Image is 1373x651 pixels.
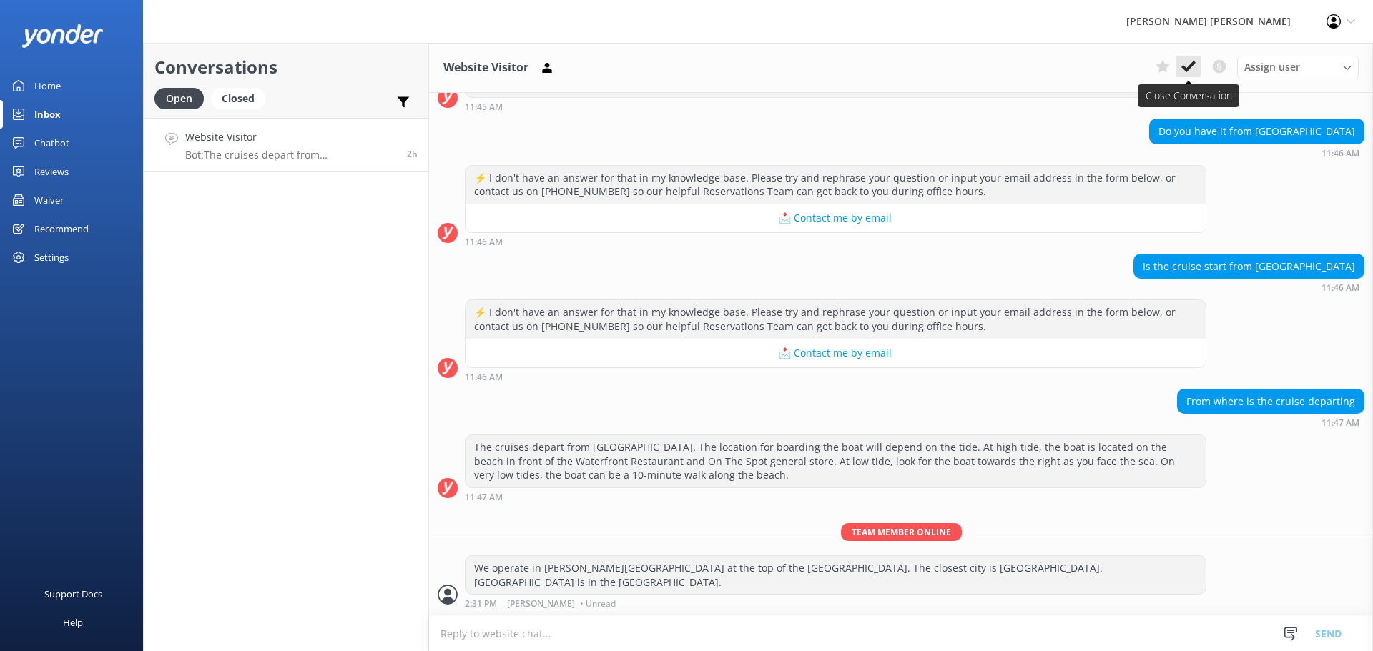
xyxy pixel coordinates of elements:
[154,88,204,109] div: Open
[34,129,69,157] div: Chatbot
[465,492,1206,502] div: Sep 30 2025 11:47am (UTC +13:00) Pacific/Auckland
[34,71,61,100] div: Home
[1322,419,1359,427] strong: 11:47 AM
[1322,149,1359,158] strong: 11:46 AM
[580,600,616,608] span: • Unread
[34,243,69,272] div: Settings
[185,129,396,145] h4: Website Visitor
[1244,59,1300,75] span: Assign user
[1134,254,1364,279] div: Is the cruise start from [GEOGRAPHIC_DATA]
[466,166,1206,204] div: ⚡ I don't have an answer for that in my knowledge base. Please try and rephrase your question or ...
[466,435,1206,487] div: The cruises depart from [GEOGRAPHIC_DATA]. The location for boarding the boat will depend on the ...
[1149,148,1364,158] div: Sep 30 2025 11:46am (UTC +13:00) Pacific/Auckland
[154,54,418,81] h2: Conversations
[507,600,575,608] span: [PERSON_NAME]
[154,90,211,106] a: Open
[1177,417,1364,427] div: Sep 30 2025 11:47am (UTC +13:00) Pacific/Auckland
[185,149,396,161] p: Bot: The cruises depart from [GEOGRAPHIC_DATA]. The location for boarding the boat will depend on...
[211,88,265,109] div: Closed
[465,237,1206,247] div: Sep 30 2025 11:46am (UTC +13:00) Pacific/Auckland
[841,523,962,541] span: Team member online
[34,214,89,243] div: Recommend
[466,556,1206,594] div: We operate in [PERSON_NAME][GEOGRAPHIC_DATA] at the top of the [GEOGRAPHIC_DATA]. The closest cit...
[443,59,528,77] h3: Website Visitor
[63,608,83,637] div: Help
[1322,284,1359,292] strong: 11:46 AM
[144,118,428,172] a: Website VisitorBot:The cruises depart from [GEOGRAPHIC_DATA]. The location for boarding the boat ...
[211,90,272,106] a: Closed
[466,300,1206,338] div: ⚡ I don't have an answer for that in my knowledge base. Please try and rephrase your question or ...
[407,148,418,160] span: Sep 30 2025 11:47am (UTC +13:00) Pacific/Auckland
[465,600,497,608] strong: 2:31 PM
[465,373,503,382] strong: 11:46 AM
[465,238,503,247] strong: 11:46 AM
[465,372,1206,382] div: Sep 30 2025 11:46am (UTC +13:00) Pacific/Auckland
[465,598,1206,608] div: Sep 30 2025 02:31pm (UTC +13:00) Pacific/Auckland
[465,101,1206,111] div: Sep 30 2025 11:45am (UTC +13:00) Pacific/Auckland
[44,580,102,608] div: Support Docs
[21,24,104,48] img: yonder-white-logo.png
[1150,119,1364,144] div: Do you have it from [GEOGRAPHIC_DATA]
[466,339,1206,367] button: 📩 Contact me by email
[1133,282,1364,292] div: Sep 30 2025 11:46am (UTC +13:00) Pacific/Auckland
[34,100,61,129] div: Inbox
[1237,56,1359,79] div: Assign User
[465,103,503,111] strong: 11:45 AM
[1178,389,1364,414] div: From where is the cruise departing
[34,157,69,186] div: Reviews
[466,204,1206,232] button: 📩 Contact me by email
[465,493,503,502] strong: 11:47 AM
[34,186,64,214] div: Waiver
